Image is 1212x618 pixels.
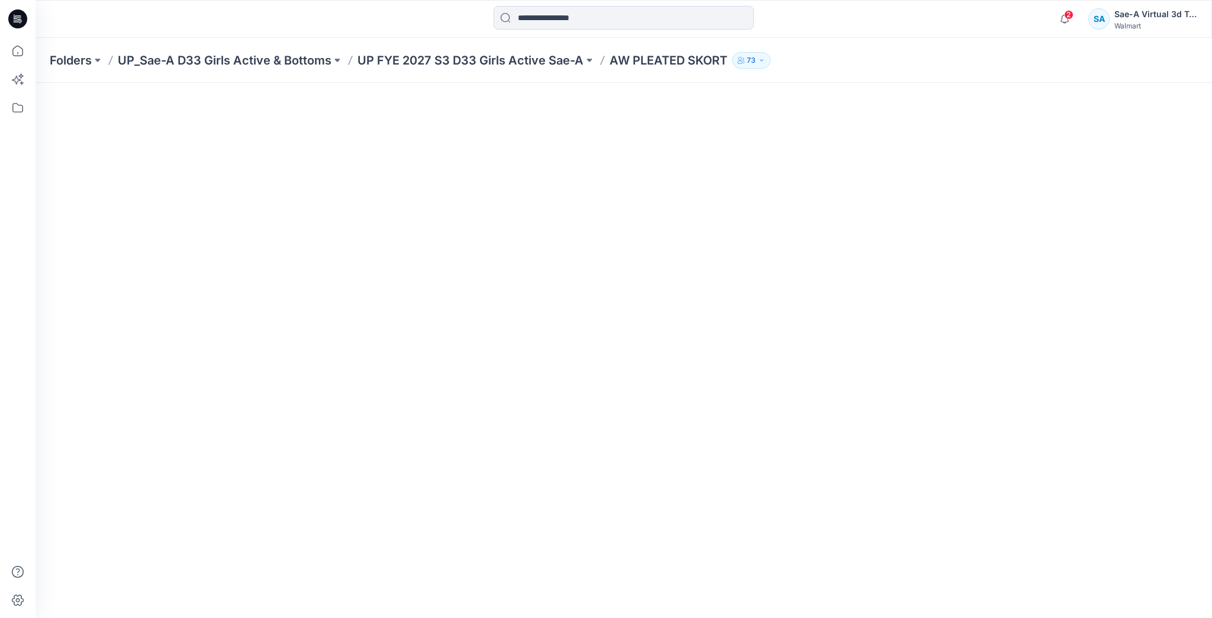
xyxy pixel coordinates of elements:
p: AW PLEATED SKORT [610,52,727,69]
div: Walmart [1114,21,1197,30]
iframe: edit-style [36,83,1212,618]
a: UP_Sae-A D33 Girls Active & Bottoms [118,52,331,69]
button: 73 [732,52,771,69]
a: UP FYE 2027 S3 D33 Girls Active Sae-A [357,52,584,69]
span: 2 [1064,10,1074,20]
p: 73 [747,54,756,67]
div: SA [1088,8,1110,30]
a: Folders [50,52,92,69]
div: Sae-A Virtual 3d Team [1114,7,1197,21]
